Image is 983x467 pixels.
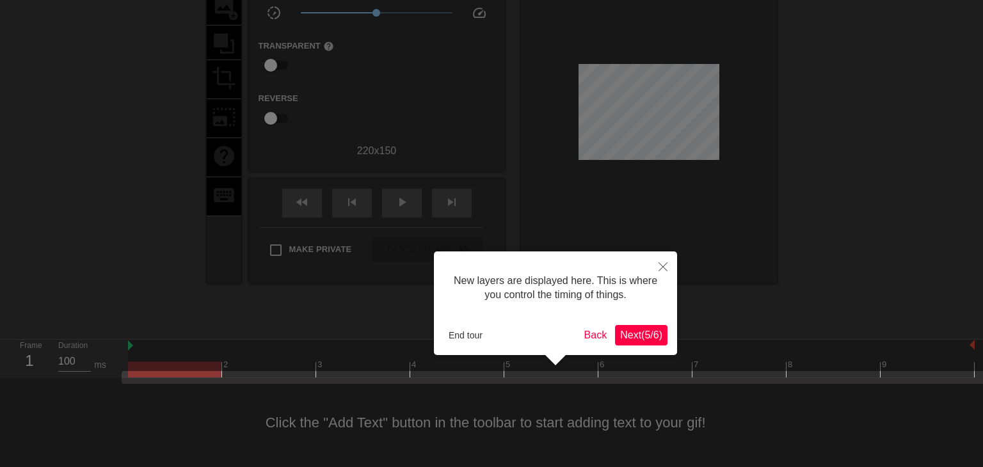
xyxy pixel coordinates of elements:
[620,329,662,340] span: Next ( 5 / 6 )
[649,251,677,281] button: Close
[444,326,488,345] button: End tour
[579,325,612,345] button: Back
[444,261,667,315] div: New layers are displayed here. This is where you control the timing of things.
[615,325,667,345] button: Next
